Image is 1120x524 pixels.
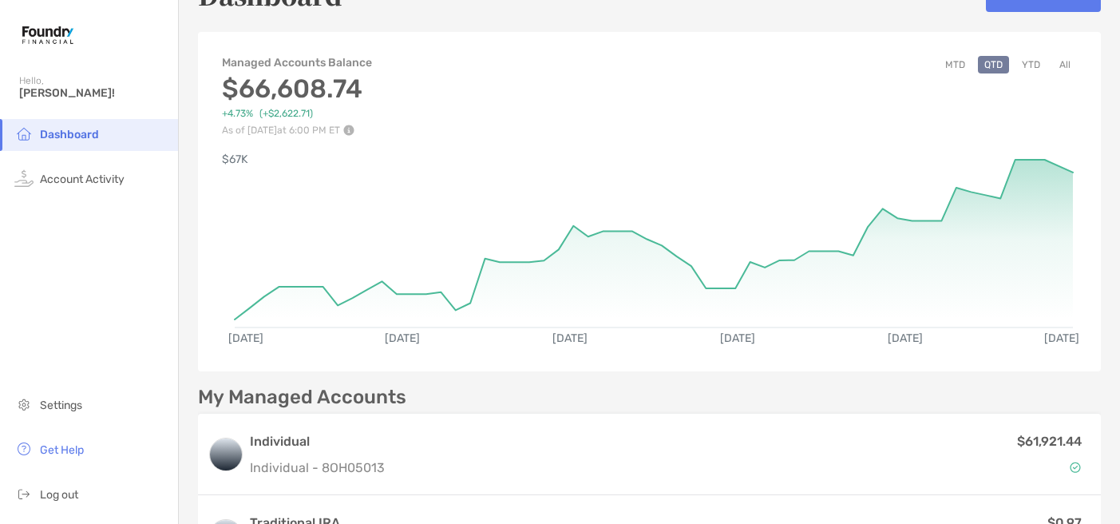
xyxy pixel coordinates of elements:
[250,432,385,451] h3: Individual
[978,56,1009,73] button: QTD
[259,108,313,120] span: ( +$2,622.71 )
[343,125,354,136] img: Performance Info
[19,86,168,100] span: [PERSON_NAME]!
[222,73,374,104] h3: $66,608.74
[1053,56,1077,73] button: All
[14,169,34,188] img: activity icon
[14,124,34,143] img: household icon
[1017,431,1082,451] p: $61,921.44
[222,153,248,166] text: $67K
[1044,331,1079,345] text: [DATE]
[40,128,99,141] span: Dashboard
[228,331,263,345] text: [DATE]
[40,488,78,502] span: Log out
[40,443,84,457] span: Get Help
[222,125,374,136] p: As of [DATE] at 6:00 PM ET
[939,56,972,73] button: MTD
[198,387,406,407] p: My Managed Accounts
[40,173,125,186] span: Account Activity
[888,331,923,345] text: [DATE]
[222,108,253,120] span: +4.73%
[210,439,242,470] img: logo account
[222,56,374,69] h4: Managed Accounts Balance
[14,484,34,503] img: logout icon
[40,399,82,412] span: Settings
[720,331,755,345] text: [DATE]
[250,458,385,478] p: Individual - 8OH05013
[552,331,588,345] text: [DATE]
[14,439,34,458] img: get-help icon
[14,395,34,414] img: settings icon
[19,6,77,64] img: Zoe Logo
[1015,56,1047,73] button: YTD
[385,331,420,345] text: [DATE]
[1070,462,1081,473] img: Account Status icon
